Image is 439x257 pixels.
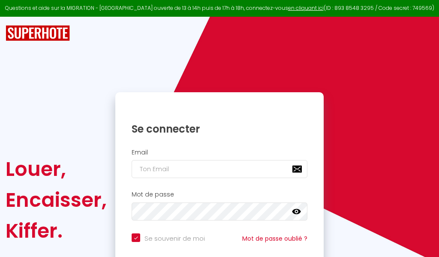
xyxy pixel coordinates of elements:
h1: Se connecter [132,122,307,136]
img: SuperHote logo [6,25,70,41]
h2: Email [132,149,307,156]
div: Louer, [6,154,107,184]
input: Ton Email [132,160,307,178]
div: Encaisser, [6,184,107,215]
a: en cliquant ici [288,4,324,12]
a: Mot de passe oublié ? [242,234,307,243]
div: Kiffer. [6,215,107,246]
h2: Mot de passe [132,191,307,198]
